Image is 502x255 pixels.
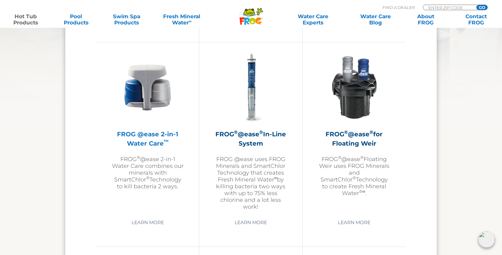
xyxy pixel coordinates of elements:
a: AboutFROG [406,13,446,26]
img: InLineWeir_Front_High_inserting-v2-300x300.png [318,52,390,123]
sup: ® [370,129,373,135]
p: FROG @ease uses FROG Minerals and SmartChlor Technology that creates Fresh Mineral Water by killi... [215,156,287,210]
input: GO [476,5,487,10]
p: FROG @ease Floating Weir uses FROG Minerals and SmartChlor Technology to create Fresh Mineral Wat... [318,156,390,197]
sup: ® [146,175,149,180]
h2: FROG @ease for Floating Weir [318,130,390,148]
a: Learn More [331,217,378,228]
p: Find A Dealer [383,5,415,10]
h2: FROG @ease In-Line System [215,130,287,148]
input: Zip Code Form [428,5,470,10]
a: ContactFROG [457,13,496,26]
a: PoolProducts [57,13,96,26]
sup: ® [259,129,263,135]
a: Fresh MineralWater∞ [157,13,206,26]
p: FROG @ease 2-in-1 Water Care combines our minerals with SmartChlor Technology to kill bacteria 2 ... [112,156,184,190]
a: FROG @ease 2-in-1 Water Care™FROG®@ease 2-in-1 Water Care combines our minerals with SmartChlor®T... [112,52,184,212]
sup: ® [344,129,348,135]
sup: ™ [164,138,169,144]
img: openIcon [478,232,495,248]
a: Learn More [124,217,171,228]
sup: ® [353,175,356,180]
a: Water CareBlog [356,13,395,26]
a: Learn More [227,217,274,228]
a: Water CareExperts [281,13,345,26]
img: inline-system-300x300.png [215,52,287,123]
sup: ® [359,189,362,194]
sup: ® [360,155,364,160]
sup: ∞ [274,175,277,180]
sup: ∞ [362,189,366,194]
img: @ease-2-in-1-Holder-v2-300x300.png [112,52,184,123]
sup: ® [338,155,341,160]
a: Hot TubProducts [6,13,45,26]
sup: ∞ [189,19,192,23]
sup: ® [137,155,140,160]
a: Swim SpaProducts [107,13,146,26]
a: FROG®@ease®In-Line SystemFROG @ease uses FROG Minerals and SmartChlor Technology that creates Fre... [215,52,287,212]
h2: FROG @ease 2-in-1 Water Care [112,130,184,148]
sup: ® [234,129,238,135]
a: FROG®@ease®for Floating WeirFROG®@ease®Floating Weir uses FROG Minerals and SmartChlor®Technology... [318,52,390,212]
